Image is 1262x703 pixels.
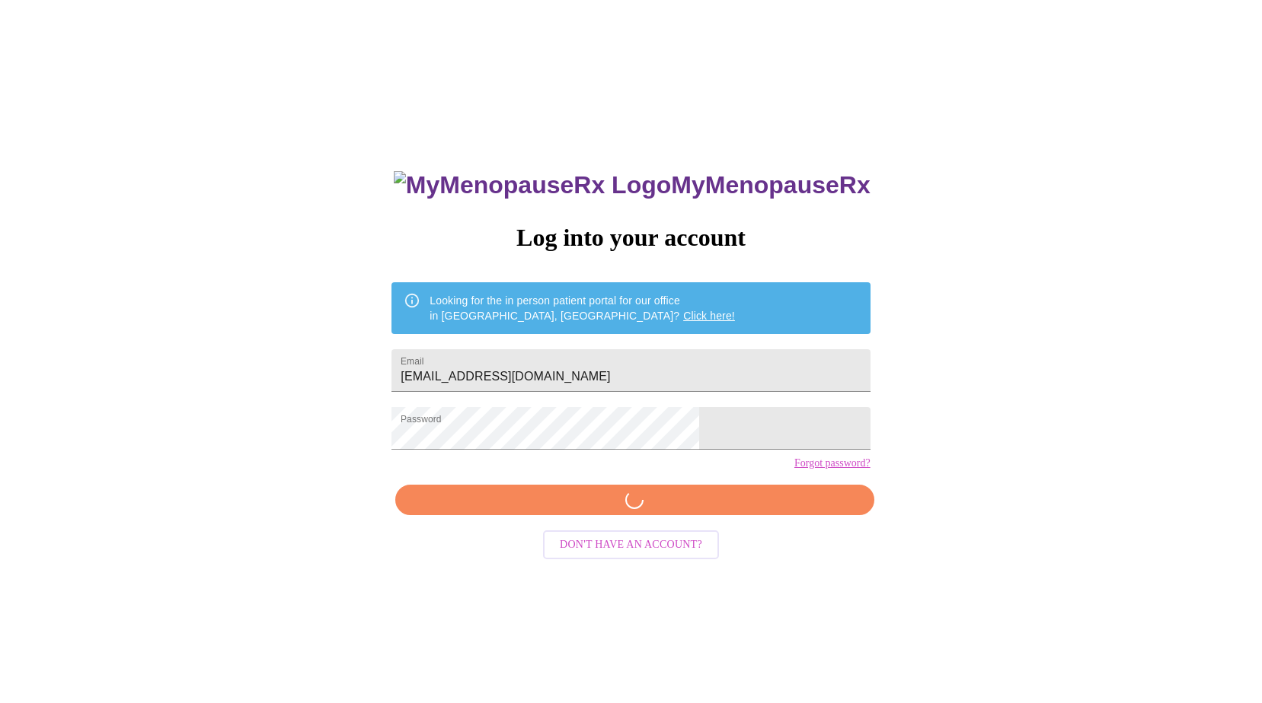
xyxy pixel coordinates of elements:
button: Don't have an account? [543,530,719,560]
a: Click here! [683,310,735,322]
div: Looking for the in person patient portal for our office in [GEOGRAPHIC_DATA], [GEOGRAPHIC_DATA]? [430,287,735,329]
a: Forgot password? [794,457,871,469]
h3: Log into your account [391,224,870,252]
span: Don't have an account? [560,536,702,555]
img: MyMenopauseRx Logo [394,171,671,199]
a: Don't have an account? [539,537,723,550]
h3: MyMenopauseRx [394,171,871,199]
